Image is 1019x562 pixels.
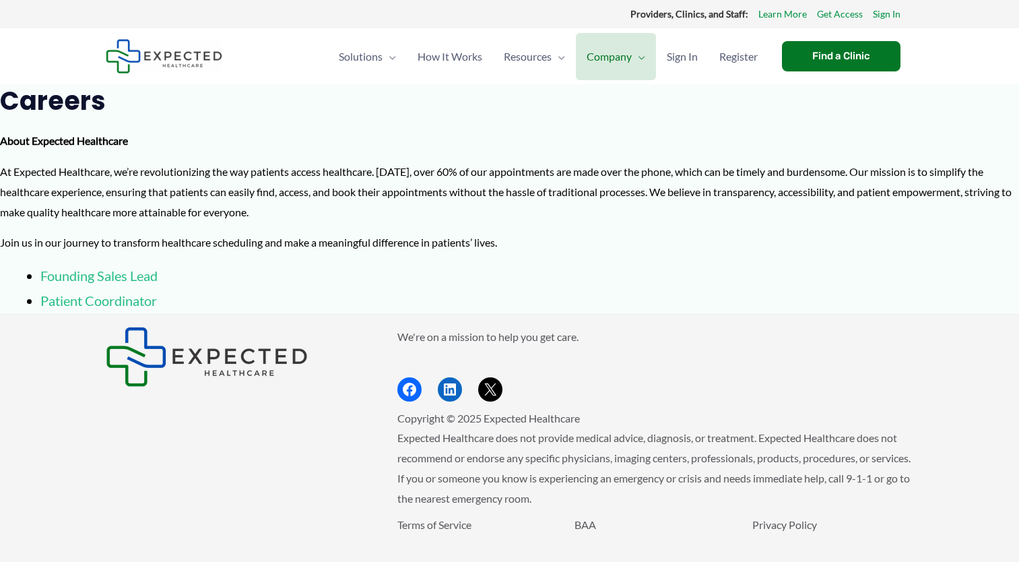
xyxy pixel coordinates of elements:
span: Solutions [339,33,383,80]
img: Expected Healthcare Logo - side, dark font, small [106,327,308,387]
a: Terms of Service [397,518,471,531]
a: ResourcesMenu Toggle [493,33,576,80]
a: Learn More [758,5,807,23]
a: CompanyMenu Toggle [576,33,656,80]
nav: Primary Site Navigation [328,33,768,80]
a: BAA [574,518,596,531]
a: How It Works [407,33,493,80]
span: Menu Toggle [552,33,565,80]
span: Copyright © 2025 Expected Healthcare [397,412,580,425]
img: Expected Healthcare Logo - side, dark font, small [106,39,222,73]
a: Founding Sales Lead [40,268,158,284]
aside: Footer Widget 2 [397,327,914,402]
span: Resources [504,33,552,80]
span: Register [719,33,758,80]
aside: Footer Widget 1 [106,327,364,387]
span: Menu Toggle [632,33,645,80]
strong: Providers, Clinics, and Staff: [630,8,748,20]
a: SolutionsMenu Toggle [328,33,407,80]
a: Sign In [873,5,900,23]
a: Get Access [817,5,863,23]
p: We're on a mission to help you get care. [397,327,914,347]
span: Expected Healthcare does not provide medical advice, diagnosis, or treatment. Expected Healthcare... [397,431,911,504]
span: How It Works [418,33,482,80]
a: Find a Clinic [782,41,900,71]
a: Sign In [656,33,709,80]
span: Sign In [667,33,698,80]
a: Register [709,33,768,80]
span: Company [587,33,632,80]
a: Privacy Policy [752,518,817,531]
span: Menu Toggle [383,33,396,80]
a: Patient Coordinator [40,292,157,309]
